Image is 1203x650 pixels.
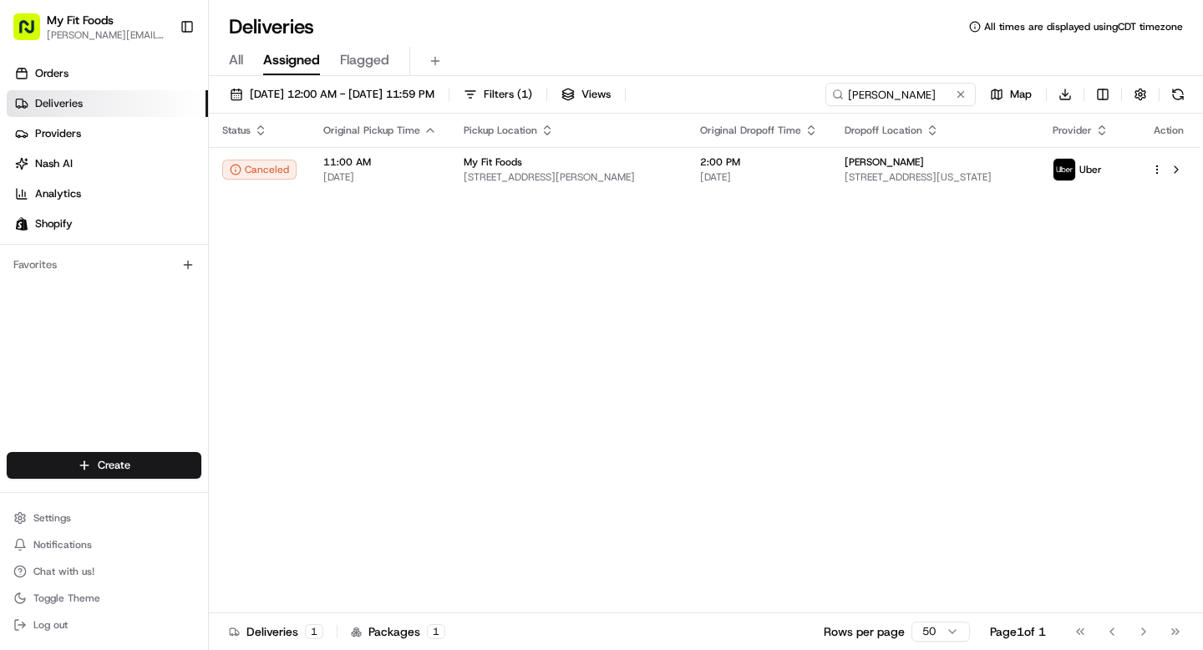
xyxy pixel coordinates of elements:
button: Settings [7,506,201,530]
span: [DATE] 12:00 AM - [DATE] 11:59 PM [250,87,434,102]
span: My Fit Foods [464,155,522,169]
a: Deliveries [7,90,208,117]
span: Views [581,87,611,102]
span: Provider [1053,124,1092,137]
img: uber-new-logo.jpeg [1053,159,1075,180]
button: [DATE] 12:00 AM - [DATE] 11:59 PM [222,83,442,106]
span: Providers [35,126,81,141]
span: Orders [35,66,69,81]
span: Original Dropoff Time [700,124,801,137]
span: [PERSON_NAME] [845,155,924,169]
span: Pickup Location [464,124,537,137]
img: Shopify logo [15,217,28,231]
div: 1 [305,624,323,639]
div: Favorites [7,251,201,278]
span: Shopify [35,216,73,231]
span: [STREET_ADDRESS][US_STATE] [845,170,1026,184]
span: Original Pickup Time [323,124,420,137]
span: Status [222,124,251,137]
button: [PERSON_NAME][EMAIL_ADDRESS][DOMAIN_NAME] [47,28,166,42]
span: Notifications [33,538,92,551]
a: Nash AI [7,150,208,177]
span: Analytics [35,186,81,201]
span: ( 1 ) [517,87,532,102]
button: Filters(1) [456,83,540,106]
div: Packages [351,623,445,640]
span: Assigned [263,50,320,70]
button: Canceled [222,160,297,180]
span: Uber [1079,163,1102,176]
h1: Deliveries [229,13,314,40]
span: Log out [33,618,68,632]
button: Log out [7,613,201,637]
button: Views [554,83,618,106]
span: Settings [33,511,71,525]
span: 11:00 AM [323,155,437,169]
button: Refresh [1166,83,1190,106]
a: Orders [7,60,208,87]
span: Create [98,458,130,473]
a: Shopify [7,211,208,237]
span: 2:00 PM [700,155,818,169]
button: My Fit Foods [47,12,114,28]
button: Map [982,83,1039,106]
span: Nash AI [35,156,73,171]
span: Deliveries [35,96,83,111]
p: Rows per page [824,623,905,640]
div: Deliveries [229,623,323,640]
span: Chat with us! [33,565,94,578]
div: Action [1151,124,1186,137]
span: All [229,50,243,70]
span: Filters [484,87,532,102]
button: My Fit Foods[PERSON_NAME][EMAIL_ADDRESS][DOMAIN_NAME] [7,7,173,47]
span: Dropoff Location [845,124,922,137]
a: Providers [7,120,208,147]
div: 1 [427,624,445,639]
span: [STREET_ADDRESS][PERSON_NAME] [464,170,673,184]
span: All times are displayed using CDT timezone [984,20,1183,33]
div: Page 1 of 1 [990,623,1046,640]
button: Create [7,452,201,479]
button: Chat with us! [7,560,201,583]
span: Flagged [340,50,389,70]
span: [DATE] [323,170,437,184]
button: Notifications [7,533,201,556]
a: Analytics [7,180,208,207]
span: Toggle Theme [33,592,100,605]
input: Type to search [825,83,976,106]
span: [DATE] [700,170,818,184]
button: Toggle Theme [7,587,201,610]
span: Map [1010,87,1032,102]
